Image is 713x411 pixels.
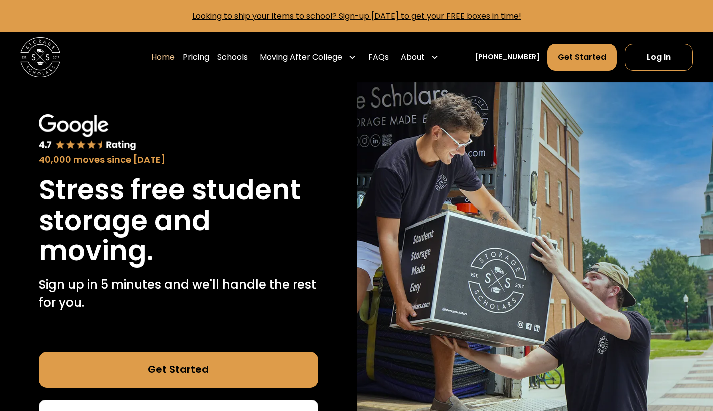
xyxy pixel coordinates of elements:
[20,37,60,77] img: Storage Scholars main logo
[475,52,540,62] a: [PHONE_NUMBER]
[260,51,342,63] div: Moving After College
[39,276,318,312] p: Sign up in 5 minutes and we'll handle the rest for you.
[39,153,318,167] div: 40,000 moves since [DATE]
[397,43,443,71] div: About
[39,352,318,388] a: Get Started
[401,51,425,63] div: About
[192,10,521,22] a: Looking to ship your items to school? Sign-up [DATE] to get your FREE boxes in time!
[547,44,617,71] a: Get Started
[151,43,175,71] a: Home
[39,114,137,152] img: Google 4.7 star rating
[183,43,209,71] a: Pricing
[39,175,318,266] h1: Stress free student storage and moving.
[256,43,360,71] div: Moving After College
[217,43,248,71] a: Schools
[625,44,693,71] a: Log In
[20,37,60,77] a: home
[368,43,389,71] a: FAQs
